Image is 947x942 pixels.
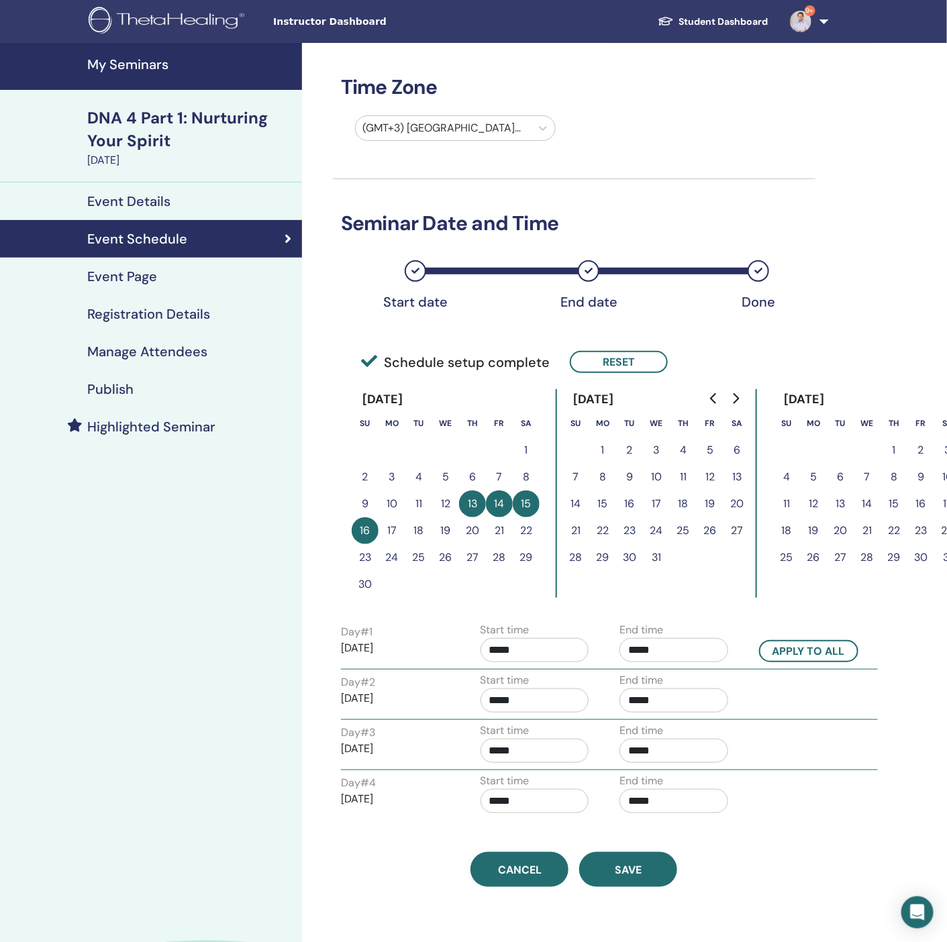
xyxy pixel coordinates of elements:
span: Cancel [498,863,542,877]
img: graduation-cap-white.svg [658,15,674,27]
button: 26 [432,544,459,571]
a: DNA 4 Part 1: Nurturing Your Spirit[DATE] [79,107,302,168]
button: 22 [589,517,616,544]
button: 8 [881,464,907,490]
button: 26 [800,544,827,571]
label: End time [619,622,663,638]
button: 28 [854,544,881,571]
th: Thursday [670,410,697,437]
button: 25 [670,517,697,544]
button: 2 [907,437,934,464]
button: 19 [800,517,827,544]
th: Wednesday [854,410,881,437]
label: Start time [481,773,530,789]
button: 27 [459,544,486,571]
p: [DATE] [341,640,450,656]
button: 20 [724,490,750,517]
button: 8 [589,464,616,490]
button: 9 [352,490,379,517]
button: 18 [670,490,697,517]
button: 15 [589,490,616,517]
th: Saturday [513,410,540,437]
img: default.jpg [790,11,811,32]
button: 10 [379,490,405,517]
th: Friday [907,410,934,437]
button: 15 [513,490,540,517]
button: 21 [562,517,589,544]
th: Wednesday [643,410,670,437]
button: 5 [697,437,724,464]
label: End time [619,773,663,789]
th: Tuesday [616,410,643,437]
button: 30 [616,544,643,571]
div: [DATE] [87,152,294,168]
button: 11 [773,490,800,517]
h4: Manage Attendees [87,344,207,360]
img: logo.png [89,7,249,37]
button: 29 [589,544,616,571]
th: Monday [589,410,616,437]
button: 3 [379,464,405,490]
th: Thursday [459,410,486,437]
div: [DATE] [562,389,625,410]
label: Start time [481,723,530,739]
h4: Highlighted Seminar [87,419,215,435]
button: 16 [352,517,379,544]
button: 6 [459,464,486,490]
button: 11 [670,464,697,490]
span: Save [615,863,642,877]
button: 23 [907,517,934,544]
button: 7 [486,464,513,490]
button: Go to previous month [703,385,725,412]
span: Schedule setup complete [361,352,550,372]
button: 4 [405,464,432,490]
button: 13 [459,490,486,517]
h4: Registration Details [87,306,210,322]
div: Start date [382,294,449,310]
h3: Seminar Date and Time [333,211,815,235]
button: 2 [352,464,379,490]
button: 12 [697,464,724,490]
button: 23 [616,517,643,544]
label: Start time [481,622,530,638]
th: Sunday [773,410,800,437]
button: Reset [570,351,668,373]
button: 30 [907,544,934,571]
span: 9+ [805,5,815,16]
div: [DATE] [773,389,836,410]
h4: Event Schedule [87,231,187,247]
button: 16 [907,490,934,517]
button: 15 [881,490,907,517]
label: Day # 1 [341,624,372,640]
th: Friday [697,410,724,437]
button: 20 [827,517,854,544]
th: Tuesday [405,410,432,437]
button: Save [579,852,677,887]
button: 25 [773,544,800,571]
div: End date [555,294,622,310]
th: Monday [379,410,405,437]
th: Saturday [724,410,750,437]
button: 22 [513,517,540,544]
button: 18 [773,517,800,544]
h4: Event Details [87,193,170,209]
label: Day # 3 [341,725,375,741]
a: Student Dashboard [647,9,779,34]
button: 22 [881,517,907,544]
button: 5 [800,464,827,490]
button: 25 [405,544,432,571]
div: Open Intercom Messenger [901,896,934,929]
button: 27 [724,517,750,544]
h4: Event Page [87,268,157,284]
button: 16 [616,490,643,517]
th: Friday [486,410,513,437]
label: Start time [481,672,530,688]
button: 20 [459,517,486,544]
button: 9 [616,464,643,490]
button: 9 [907,464,934,490]
button: Apply to all [759,640,858,662]
button: 3 [643,437,670,464]
button: Go to next month [725,385,746,412]
button: 23 [352,544,379,571]
button: 1 [589,437,616,464]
